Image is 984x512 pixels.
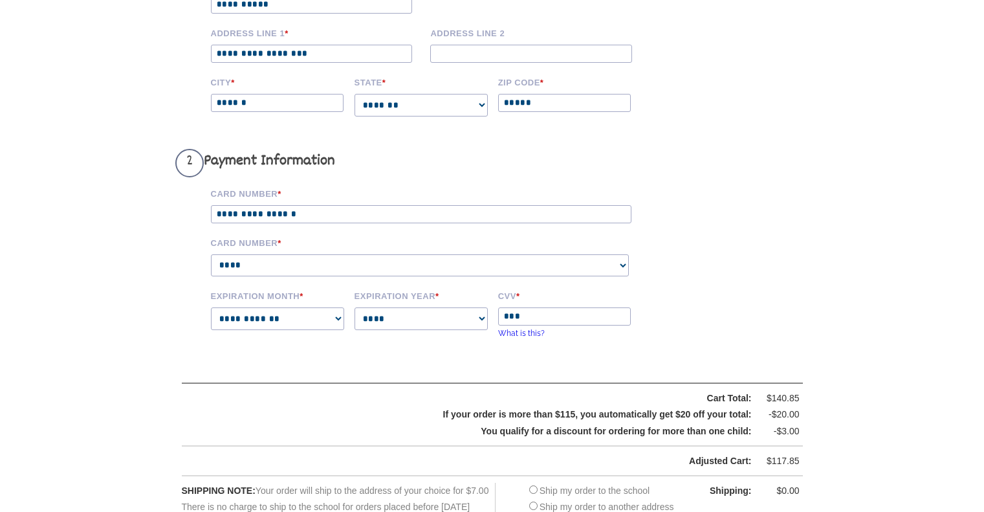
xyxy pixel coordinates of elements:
[761,406,800,423] div: -$20.00
[175,149,204,177] span: 2
[761,453,800,469] div: $117.85
[498,289,633,301] label: CVV
[215,423,752,440] div: You qualify for a discount for ordering for more than one child:
[498,76,633,87] label: Zip code
[498,329,545,338] a: What is this?
[355,289,489,301] label: Expiration Year
[215,390,752,406] div: Cart Total:
[761,390,800,406] div: $140.85
[211,187,651,199] label: Card Number
[211,289,345,301] label: Expiration Month
[761,423,800,440] div: -$3.00
[215,406,752,423] div: If your order is more than $115, you automatically get $20 off your total:
[211,27,422,38] label: Address Line 1
[430,27,641,38] label: Address Line 2
[215,453,752,469] div: Adjusted Cart:
[355,76,489,87] label: State
[211,236,651,248] label: Card Number
[211,76,345,87] label: City
[182,485,256,496] span: SHIPPING NOTE:
[687,483,752,499] div: Shipping:
[175,149,651,177] h3: Payment Information
[761,483,800,499] div: $0.00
